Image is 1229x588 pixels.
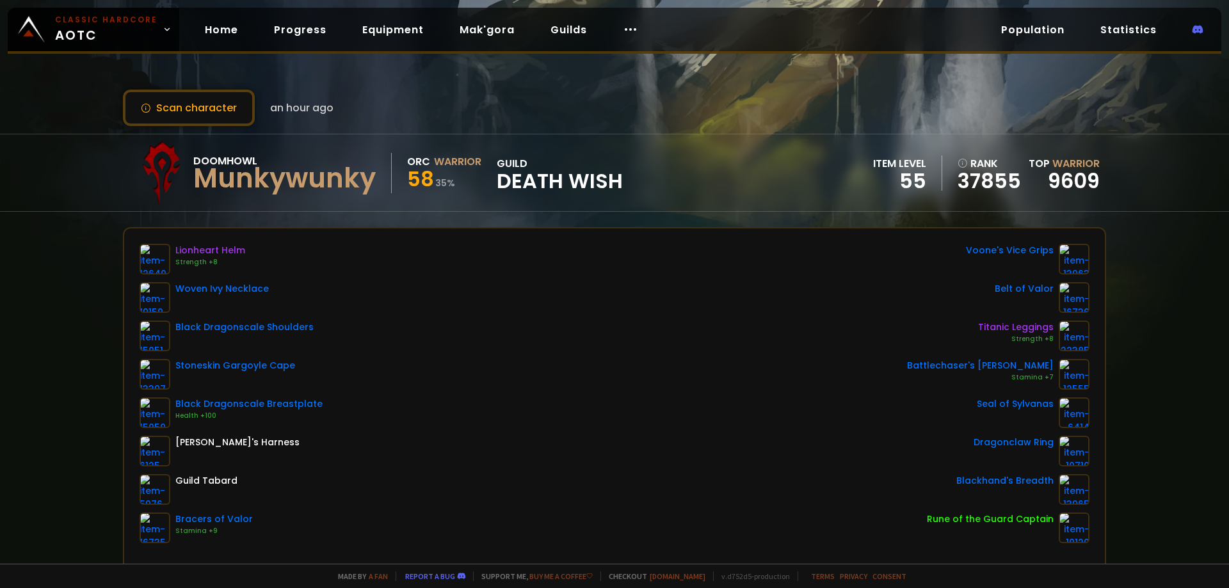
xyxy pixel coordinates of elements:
[966,244,1054,257] div: Voone's Vice Grips
[811,571,835,581] a: Terms
[140,282,170,313] img: item-19159
[175,513,253,526] div: Bracers of Valor
[369,571,388,581] a: a fan
[927,513,1054,526] div: Rune of the Guard Captain
[407,164,434,193] span: 58
[55,14,157,45] span: AOTC
[713,571,790,581] span: v. d752d5 - production
[123,90,255,126] button: Scan character
[873,171,926,191] div: 55
[1059,397,1089,428] img: item-6414
[175,257,245,267] div: Strength +8
[907,359,1054,372] div: Battlechaser's [PERSON_NAME]
[175,436,300,449] div: [PERSON_NAME]'s Harness
[140,321,170,351] img: item-15051
[473,571,593,581] span: Support me,
[175,526,253,536] div: Stamina +9
[140,513,170,543] img: item-16735
[872,571,906,581] a: Consent
[193,169,376,188] div: Munkywunky
[270,100,333,116] span: an hour ago
[140,474,170,505] img: item-5976
[978,334,1054,344] div: Strength +8
[140,244,170,274] img: item-12640
[175,397,323,411] div: Black Dragonscale Breastplate
[977,397,1054,411] div: Seal of Sylvanas
[995,282,1054,296] div: Belt of Valor
[978,321,1054,334] div: Titanic Leggings
[193,153,376,169] div: Doomhowl
[1059,474,1089,505] img: item-13965
[1059,244,1089,274] img: item-13963
[1059,359,1089,390] img: item-12555
[873,155,926,171] div: item level
[435,177,455,189] small: 35 %
[974,436,1054,449] div: Dragonclaw Ring
[140,397,170,428] img: item-15050
[1029,155,1100,171] div: Top
[175,321,314,334] div: Black Dragonscale Shoulders
[140,436,170,466] img: item-6125
[958,171,1021,191] a: 37855
[175,359,295,372] div: Stoneskin Gargoyle Cape
[175,244,245,257] div: Lionheart Helm
[1048,166,1100,195] a: 9609
[650,571,705,581] a: [DOMAIN_NAME]
[1059,513,1089,543] img: item-19120
[405,571,455,581] a: Report a bug
[55,14,157,26] small: Classic Hardcore
[497,171,623,191] span: Death Wish
[956,474,1054,488] div: Blackhand's Breadth
[330,571,388,581] span: Made by
[175,411,323,421] div: Health +100
[175,474,237,488] div: Guild Tabard
[1059,282,1089,313] img: item-16736
[540,17,597,43] a: Guilds
[991,17,1075,43] a: Population
[840,571,867,581] a: Privacy
[1090,17,1167,43] a: Statistics
[907,372,1054,383] div: Stamina +7
[352,17,434,43] a: Equipment
[175,282,269,296] div: Woven Ivy Necklace
[8,8,179,51] a: Classic HardcoreAOTC
[195,17,248,43] a: Home
[140,359,170,390] img: item-13397
[449,17,525,43] a: Mak'gora
[407,154,430,170] div: Orc
[958,155,1021,171] div: rank
[497,155,623,191] div: guild
[529,571,593,581] a: Buy me a coffee
[434,154,481,170] div: Warrior
[1052,156,1100,171] span: Warrior
[600,571,705,581] span: Checkout
[1059,321,1089,351] img: item-22385
[1059,436,1089,466] img: item-10710
[264,17,337,43] a: Progress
